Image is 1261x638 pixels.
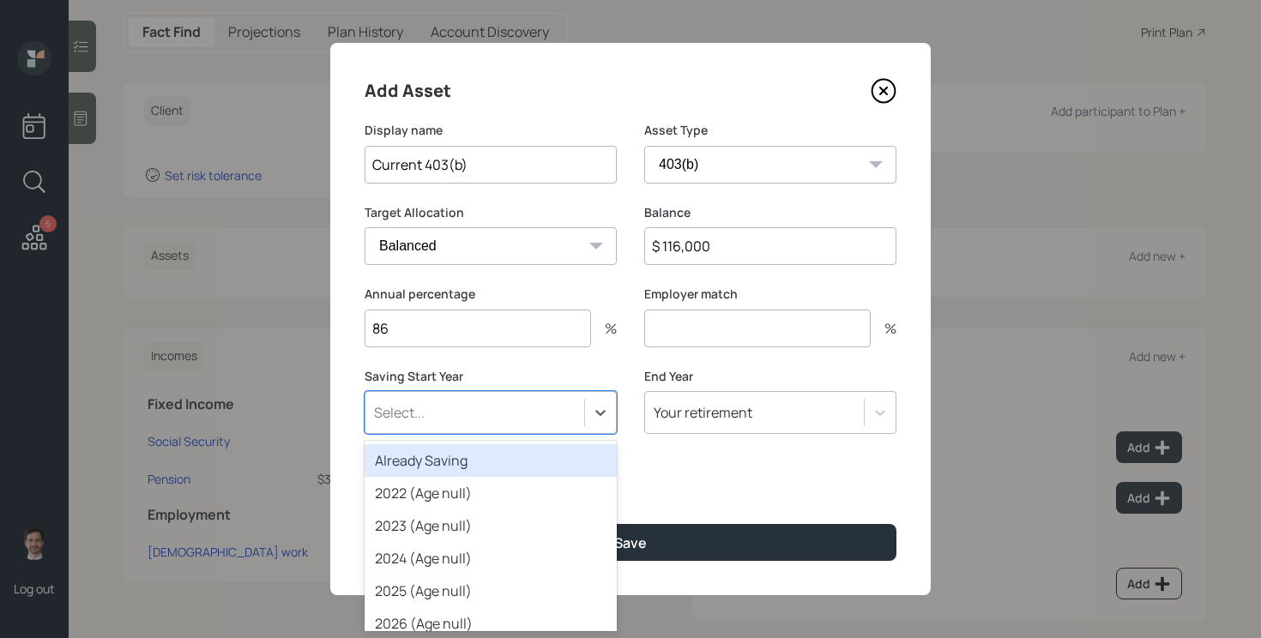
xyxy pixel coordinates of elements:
div: Your retirement [654,403,752,422]
h4: Add Asset [365,77,451,105]
div: % [871,322,896,335]
label: Saving Start Year [365,368,617,385]
div: Already Saving [365,444,617,477]
label: Annual percentage [365,286,617,303]
label: Target Allocation [365,204,617,221]
div: 2024 (Age null) [365,542,617,575]
div: 2023 (Age null) [365,509,617,542]
label: End Year [644,368,896,385]
div: 2022 (Age null) [365,477,617,509]
label: Balance [644,204,896,221]
div: 2025 (Age null) [365,575,617,607]
label: Display name [365,122,617,139]
div: Save [614,533,647,552]
div: Select... [374,403,425,422]
button: Save [365,524,896,561]
label: Asset Type [644,122,896,139]
div: % [591,322,617,335]
label: Employer match [644,286,896,303]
